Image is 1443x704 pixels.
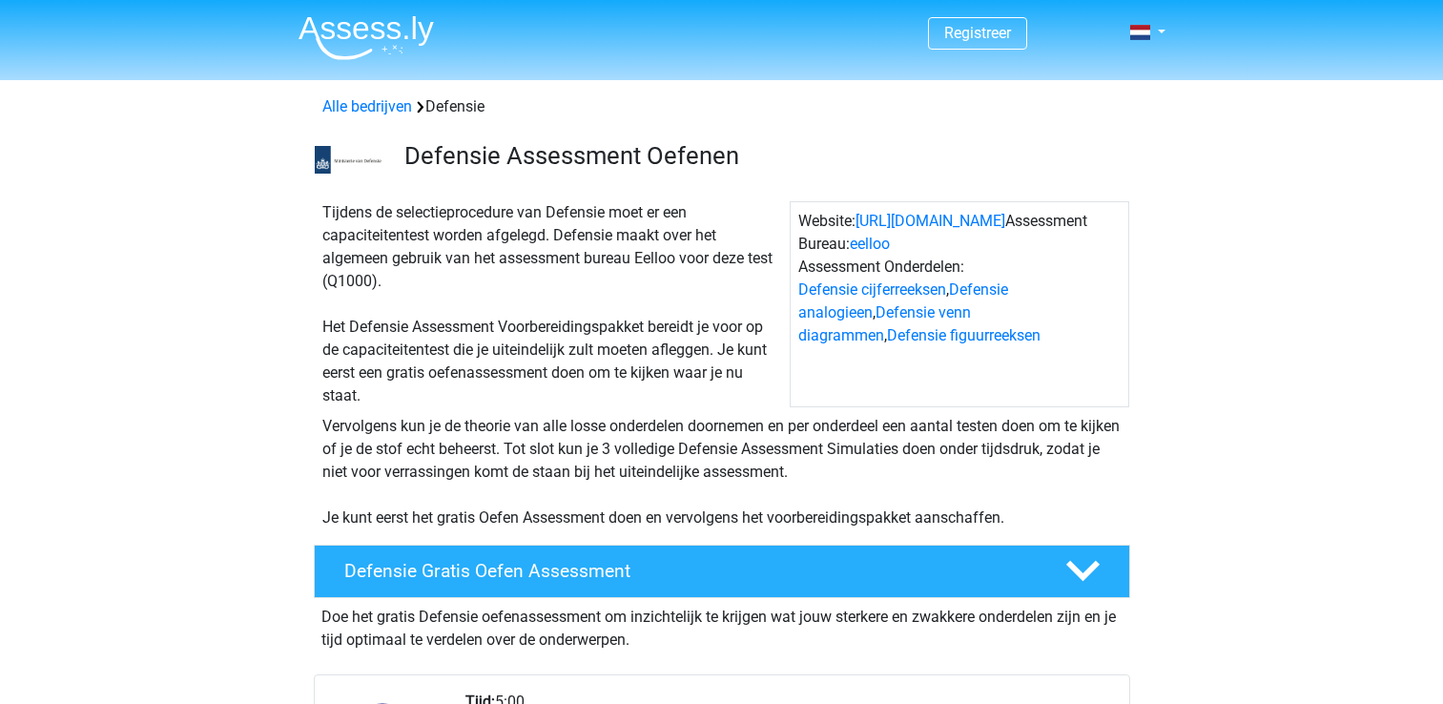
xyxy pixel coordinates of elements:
a: Defensie analogieen [798,280,1008,321]
h3: Defensie Assessment Oefenen [404,141,1115,171]
div: Doe het gratis Defensie oefenassessment om inzichtelijk te krijgen wat jouw sterkere en zwakkere ... [314,598,1130,652]
div: Vervolgens kun je de theorie van alle losse onderdelen doornemen en per onderdeel een aantal test... [315,415,1129,529]
h4: Defensie Gratis Oefen Assessment [344,560,1035,582]
a: Defensie venn diagrammen [798,303,971,344]
a: [URL][DOMAIN_NAME] [855,212,1005,230]
div: Tijdens de selectieprocedure van Defensie moet er een capaciteitentest worden afgelegd. Defensie ... [315,201,790,407]
a: Defensie cijferreeksen [798,280,946,299]
div: Website: Assessment Bureau: Assessment Onderdelen: , , , [790,201,1129,407]
img: Assessly [299,15,434,60]
a: Defensie Gratis Oefen Assessment [306,545,1138,598]
a: Alle bedrijven [322,97,412,115]
a: Defensie figuurreeksen [887,326,1041,344]
a: Registreer [944,24,1011,42]
div: Defensie [315,95,1129,118]
a: eelloo [850,235,890,253]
